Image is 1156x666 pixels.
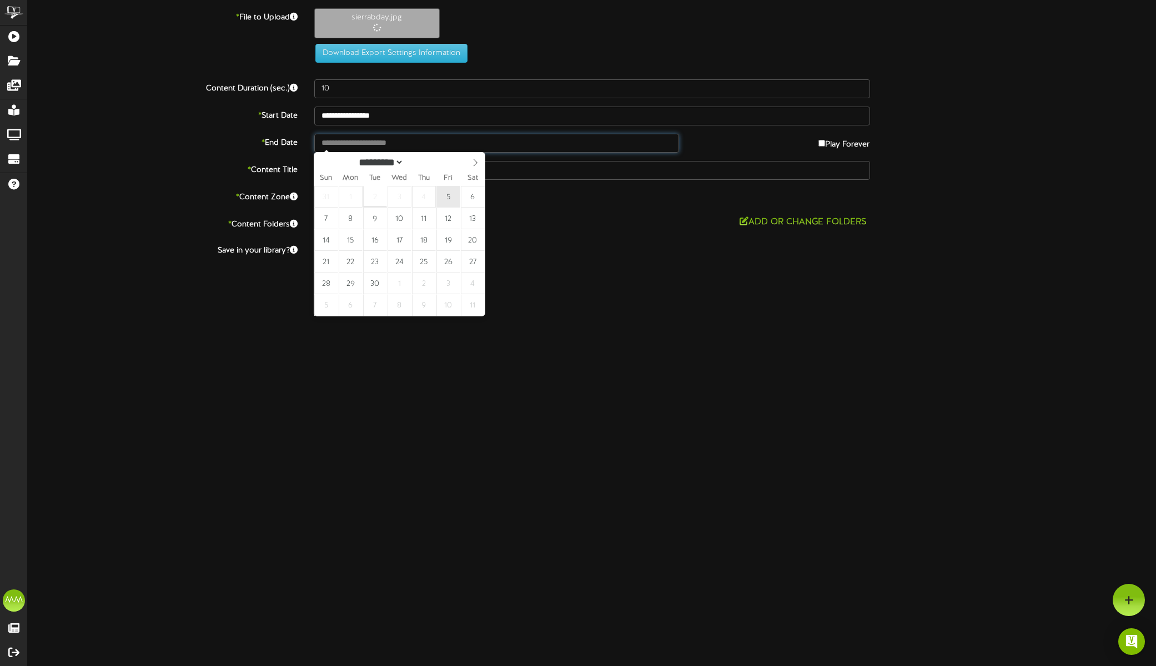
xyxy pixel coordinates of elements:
span: September 20, 2025 [461,229,485,251]
span: September 29, 2025 [339,273,363,294]
span: September 2, 2025 [363,186,387,208]
input: Play Forever [818,140,825,147]
span: September 23, 2025 [363,251,387,273]
button: Add or Change Folders [736,215,870,229]
div: MM [3,589,25,612]
label: End Date [19,134,306,149]
div: Open Intercom Messenger [1118,628,1145,655]
span: October 7, 2025 [363,294,387,316]
span: September 13, 2025 [461,208,485,229]
span: October 3, 2025 [436,273,460,294]
span: September 11, 2025 [412,208,436,229]
span: September 16, 2025 [363,229,387,251]
label: Content Zone [19,188,306,203]
label: Content Title [19,161,306,176]
span: October 5, 2025 [314,294,338,316]
span: September 22, 2025 [339,251,363,273]
span: September 26, 2025 [436,251,460,273]
span: Sat [460,175,485,182]
span: September 30, 2025 [363,273,387,294]
span: October 11, 2025 [461,294,485,316]
span: October 10, 2025 [436,294,460,316]
input: Year [404,157,444,168]
span: September 5, 2025 [436,186,460,208]
span: September 1, 2025 [339,186,363,208]
span: Thu [411,175,436,182]
label: File to Upload [19,8,306,23]
span: September 6, 2025 [461,186,485,208]
button: Download Export Settings Information [315,44,468,63]
span: October 9, 2025 [412,294,436,316]
span: September 18, 2025 [412,229,436,251]
span: September 28, 2025 [314,273,338,294]
span: Mon [338,175,363,182]
label: Content Duration (sec.) [19,79,306,94]
span: October 6, 2025 [339,294,363,316]
span: September 15, 2025 [339,229,363,251]
span: September 27, 2025 [461,251,485,273]
a: Download Export Settings Information [310,49,468,57]
label: Save in your library? [19,241,306,256]
span: Tue [363,175,387,182]
span: September 21, 2025 [314,251,338,273]
span: September 17, 2025 [388,229,411,251]
span: October 1, 2025 [388,273,411,294]
span: Wed [387,175,411,182]
span: September 3, 2025 [388,186,411,208]
span: September 8, 2025 [339,208,363,229]
span: September 7, 2025 [314,208,338,229]
span: September 14, 2025 [314,229,338,251]
span: September 24, 2025 [388,251,411,273]
span: September 12, 2025 [436,208,460,229]
span: August 31, 2025 [314,186,338,208]
span: September 4, 2025 [412,186,436,208]
span: October 4, 2025 [461,273,485,294]
span: October 2, 2025 [412,273,436,294]
span: September 25, 2025 [412,251,436,273]
span: September 19, 2025 [436,229,460,251]
label: Start Date [19,107,306,122]
span: Sun [314,175,339,182]
span: September 10, 2025 [388,208,411,229]
span: October 8, 2025 [388,294,411,316]
label: Play Forever [818,134,869,150]
span: September 9, 2025 [363,208,387,229]
input: Title of this Content [314,161,870,180]
label: Content Folders [19,215,306,230]
span: Fri [436,175,460,182]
